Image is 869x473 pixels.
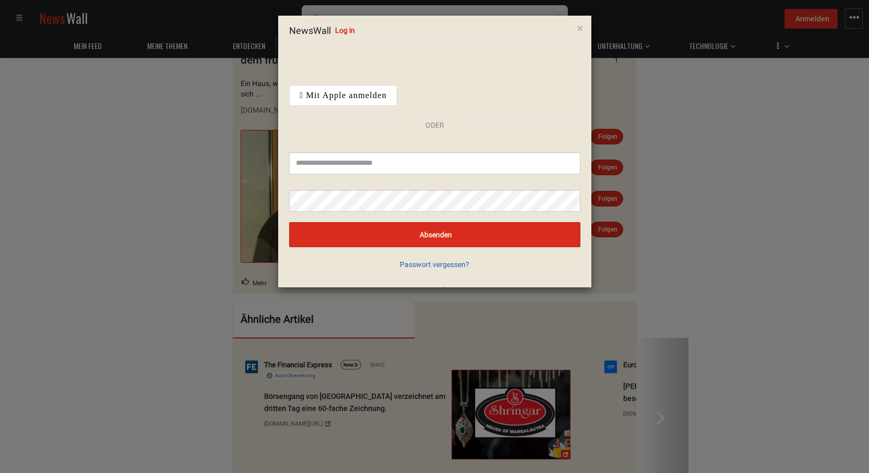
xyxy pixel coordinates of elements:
button: Absenden [289,222,580,247]
a: NewsWall [287,17,334,44]
span: × [577,22,583,34]
div: Mit Apple anmelden [289,85,397,106]
iframe: Schaltfläche „Über Google anmelden“ [284,58,403,81]
span: Absenden [420,231,452,239]
button: Close [569,15,591,42]
span: Passwort vergessen? [289,258,580,271]
span: oder [425,120,444,130]
span: Log in [335,26,355,40]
